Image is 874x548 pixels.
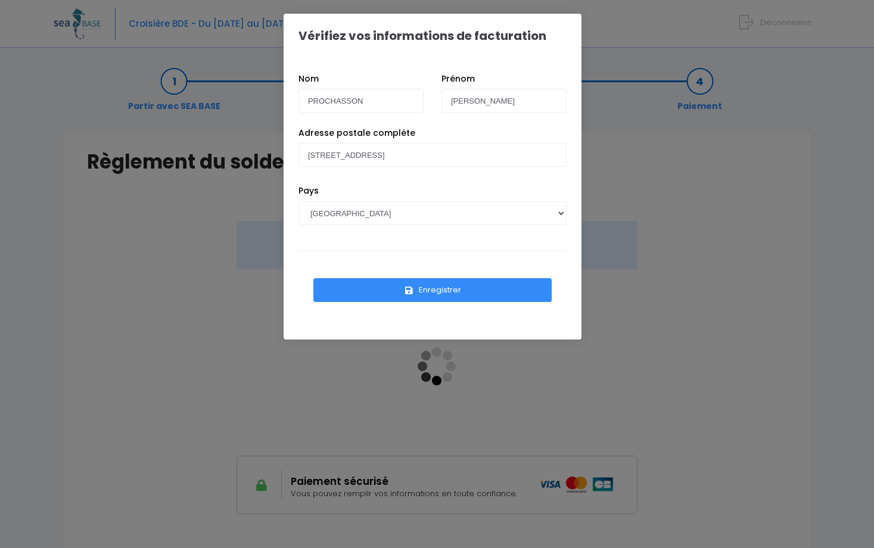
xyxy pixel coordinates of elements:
label: Prénom [441,73,475,85]
label: Nom [298,73,319,85]
label: Pays [298,185,319,197]
h1: Vérifiez vos informations de facturation [298,29,546,43]
label: Adresse postale complète [298,127,415,139]
button: Enregistrer [313,278,552,302]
